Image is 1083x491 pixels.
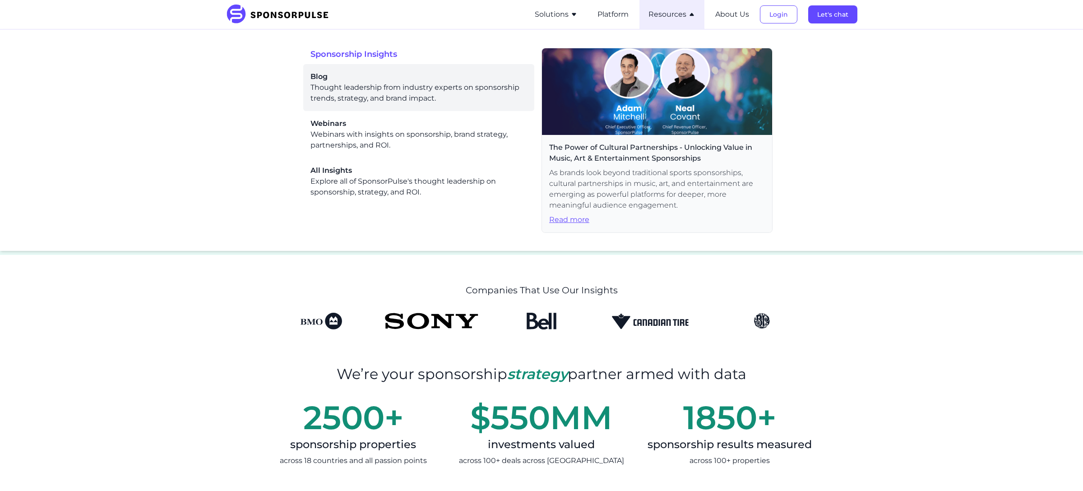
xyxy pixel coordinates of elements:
[454,455,628,466] div: across 100+ deals across [GEOGRAPHIC_DATA]
[266,401,440,434] div: 2500+
[549,214,765,225] span: Read more
[1038,448,1083,491] iframe: Chat Widget
[337,366,746,383] h2: We’re your sponsorship partner armed with data
[597,9,629,20] button: Platform
[266,455,440,466] div: across 18 countries and all passion points
[335,284,748,296] p: Companies That Use Our Insights
[310,118,527,151] div: Webinars with insights on sponsorship, brand strategy, partnerships, and ROI.
[643,437,817,452] div: sponsorship results measured
[760,5,797,23] button: Login
[310,118,527,129] span: Webinars
[715,9,749,20] button: About Us
[549,167,765,211] span: As brands look beyond traditional sports sponsorships, cultural partnerships in music, art, and e...
[310,48,541,60] span: Sponsorship Insights
[597,10,629,19] a: Platform
[507,365,568,383] span: strategy
[648,9,695,20] button: Resources
[454,401,628,434] div: $550MM
[266,437,440,452] div: sponsorship properties
[454,437,628,452] div: investments valued
[310,165,527,198] div: Explore all of SponsorPulse's thought leadership on sponsorship, strategy, and ROI.
[542,48,772,135] img: Webinar header image
[808,10,857,19] a: Let's chat
[535,9,578,20] button: Solutions
[226,5,335,24] img: SponsorPulse
[310,165,527,176] span: All Insights
[310,71,527,104] div: Thought leadership from industry experts on sponsorship trends, strategy, and brand impact.
[643,455,817,466] div: across 100+ properties
[808,5,857,23] button: Let's chat
[310,71,527,104] a: BlogThought leadership from industry experts on sponsorship trends, strategy, and brand impact.
[643,401,817,434] div: 1850+
[541,48,773,233] a: The Power of Cultural Partnerships - Unlocking Value in Music, Art & Entertainment SponsorshipsAs...
[310,165,527,198] a: All InsightsExplore all of SponsorPulse's thought leadership on sponsorship, strategy, and ROI.
[310,71,527,82] span: Blog
[760,10,797,19] a: Login
[310,118,527,151] a: WebinarsWebinars with insights on sponsorship, brand strategy, partnerships, and ROI.
[549,142,765,164] span: The Power of Cultural Partnerships - Unlocking Value in Music, Art & Entertainment Sponsorships
[715,10,749,19] a: About Us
